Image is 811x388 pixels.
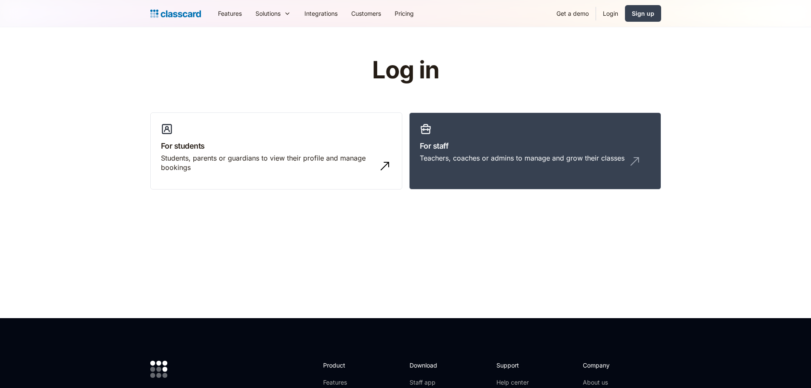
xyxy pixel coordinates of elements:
[255,9,281,18] div: Solutions
[420,140,651,152] h3: For staff
[344,4,388,23] a: Customers
[420,153,625,163] div: Teachers, coaches or admins to manage and grow their classes
[496,361,531,370] h2: Support
[150,112,402,190] a: For studentsStudents, parents or guardians to view their profile and manage bookings
[496,378,531,387] a: Help center
[211,4,249,23] a: Features
[323,378,369,387] a: Features
[583,361,639,370] h2: Company
[298,4,344,23] a: Integrations
[161,153,375,172] div: Students, parents or guardians to view their profile and manage bookings
[161,140,392,152] h3: For students
[249,4,298,23] div: Solutions
[625,5,661,22] a: Sign up
[323,361,369,370] h2: Product
[632,9,654,18] div: Sign up
[410,361,444,370] h2: Download
[583,378,639,387] a: About us
[410,378,444,387] a: Staff app
[388,4,421,23] a: Pricing
[270,57,541,83] h1: Log in
[150,8,201,20] a: Logo
[550,4,596,23] a: Get a demo
[409,112,661,190] a: For staffTeachers, coaches or admins to manage and grow their classes
[596,4,625,23] a: Login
